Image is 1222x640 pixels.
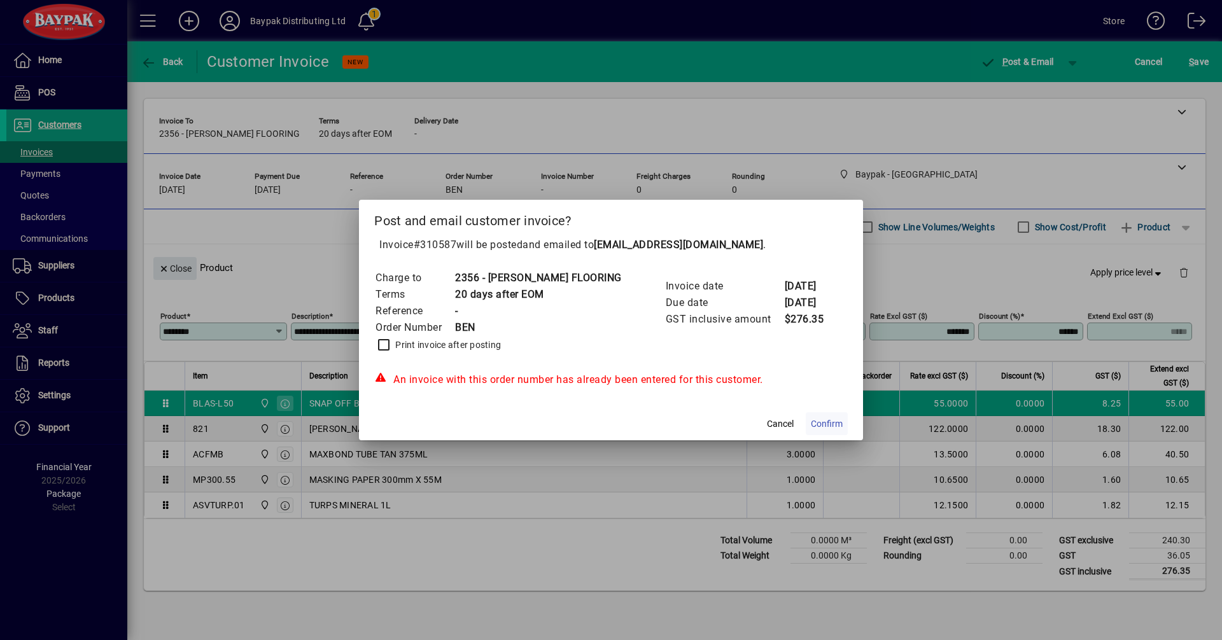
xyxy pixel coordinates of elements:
p: Invoice will be posted . [374,237,848,253]
div: An invoice with this order number has already been entered for this customer. [374,372,848,387]
td: Due date [665,295,784,311]
button: Cancel [760,412,801,435]
span: Cancel [767,417,794,431]
span: Confirm [811,417,843,431]
button: Confirm [806,412,848,435]
td: 20 days after EOM [454,286,622,303]
td: Terms [375,286,454,303]
td: Invoice date [665,278,784,295]
span: and emailed to [523,239,763,251]
td: GST inclusive amount [665,311,784,328]
td: Order Number [375,319,454,336]
td: Reference [375,303,454,319]
td: [DATE] [784,278,835,295]
td: - [454,303,622,319]
td: [DATE] [784,295,835,311]
td: Charge to [375,270,454,286]
b: [EMAIL_ADDRESS][DOMAIN_NAME] [594,239,763,251]
td: $276.35 [784,311,835,328]
h2: Post and email customer invoice? [359,200,863,237]
td: 2356 - [PERSON_NAME] FLOORING [454,270,622,286]
label: Print invoice after posting [393,338,501,351]
span: #310587 [414,239,457,251]
td: BEN [454,319,622,336]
